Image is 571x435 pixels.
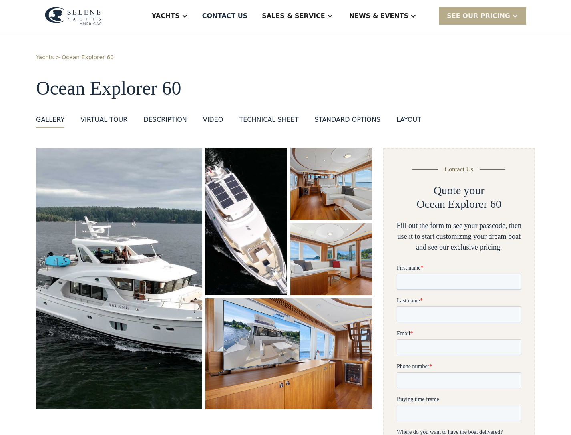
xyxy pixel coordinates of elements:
img: logo [45,7,101,25]
div: GALLERY [36,115,64,125]
a: VIRTUAL TOUR [80,115,127,128]
a: VIDEO [203,115,223,128]
div: VIDEO [203,115,223,125]
h2: Quote your [434,184,485,197]
a: layout [396,115,421,128]
a: open lightbox [290,148,372,220]
div: > [56,53,60,62]
a: open lightbox [205,298,372,409]
div: SEE Our Pricing [439,7,526,24]
h1: Ocean Explorer 60 [36,78,535,99]
span: We respect your time - only the good stuff, never spam. [1,308,109,322]
div: Sales & Service [262,11,325,21]
div: Fill out the form to see your passcode, then use it to start customizing your dream boat and see ... [397,220,521,253]
div: Contact US [202,11,248,21]
a: DESCRIPTION [143,115,187,128]
h2: Ocean Explorer 60 [417,197,501,211]
div: layout [396,115,421,125]
a: open lightbox [36,148,202,409]
input: I want to subscribe to your Newsletter.Unsubscribe any time by clicking the link at the bottom of... [2,358,8,364]
div: Yachts [152,11,180,21]
div: VIRTUAL TOUR [80,115,127,125]
strong: Yes, I’d like to receive SMS updates. [10,334,97,340]
span: Tick the box below to receive occasional updates, exclusive offers, and VIP access via text message. [1,281,116,302]
a: Yachts [36,53,54,62]
div: Technical sheet [239,115,298,125]
div: standard options [314,115,380,125]
a: open lightbox [205,148,287,295]
input: Yes, I’d like to receive SMS updates.Reply STOP to unsubscribe at any time. [2,333,8,338]
span: Unsubscribe any time by clicking the link at the bottom of any message [2,359,122,380]
div: Contact Us [444,165,473,174]
a: standard options [314,115,380,128]
div: SEE Our Pricing [447,11,510,21]
a: Ocean Explorer 60 [62,53,114,62]
a: Technical sheet [239,115,298,128]
strong: I want to subscribe to your Newsletter. [2,359,74,373]
div: News & EVENTS [349,11,409,21]
a: GALLERY [36,115,64,128]
div: DESCRIPTION [143,115,187,125]
a: open lightbox [290,223,372,295]
span: Reply STOP to unsubscribe at any time. [2,334,110,347]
